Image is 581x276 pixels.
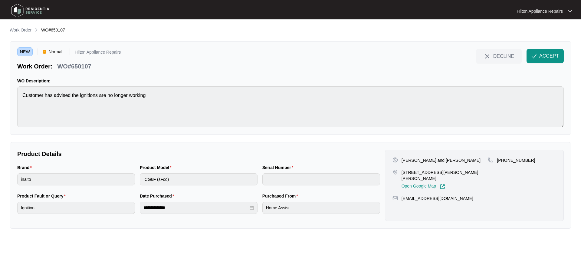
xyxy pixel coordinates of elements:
[531,53,537,59] img: check-Icon
[517,8,563,14] p: Hilton Appliance Repairs
[17,202,135,214] input: Product Fault or Query
[402,169,488,181] p: [STREET_ADDRESS][PERSON_NAME][PERSON_NAME],
[392,169,398,175] img: map-pin
[17,150,380,158] p: Product Details
[402,195,473,201] p: [EMAIL_ADDRESS][DOMAIN_NAME]
[75,50,121,56] p: Hilton Appliance Repairs
[488,157,493,163] img: map-pin
[262,165,296,171] label: Serial Number
[17,173,135,185] input: Brand
[539,52,559,60] span: ACCEPT
[527,49,564,63] button: check-IconACCEPT
[262,173,380,185] input: Serial Number
[392,195,398,201] img: map-pin
[140,165,174,171] label: Product Model
[8,27,33,34] a: Work Order
[140,173,258,185] input: Product Model
[140,193,176,199] label: Date Purchased
[262,202,380,214] input: Purchased From
[43,50,46,54] img: Vercel Logo
[402,157,481,163] p: [PERSON_NAME] and [PERSON_NAME]
[484,53,491,60] img: close-Icon
[497,157,535,163] p: [PHONE_NUMBER]
[17,165,34,171] label: Brand
[57,62,91,71] p: WO#650107
[440,184,445,189] img: Link-External
[568,10,572,13] img: dropdown arrow
[17,86,564,127] textarea: Customer has advised the ignitions are no longer working
[46,47,65,56] span: Normal
[262,193,300,199] label: Purchased From
[143,205,248,211] input: Date Purchased
[392,157,398,163] img: user-pin
[17,78,564,84] p: WO Description:
[476,49,522,63] button: close-IconDECLINE
[41,28,65,32] span: WO#650107
[34,27,39,32] img: chevron-right
[17,47,33,56] span: NEW
[17,62,52,71] p: Work Order:
[402,184,445,189] a: Open Google Map
[493,53,514,59] span: DECLINE
[9,2,51,20] img: residentia service logo
[17,193,68,199] label: Product Fault or Query
[10,27,31,33] p: Work Order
